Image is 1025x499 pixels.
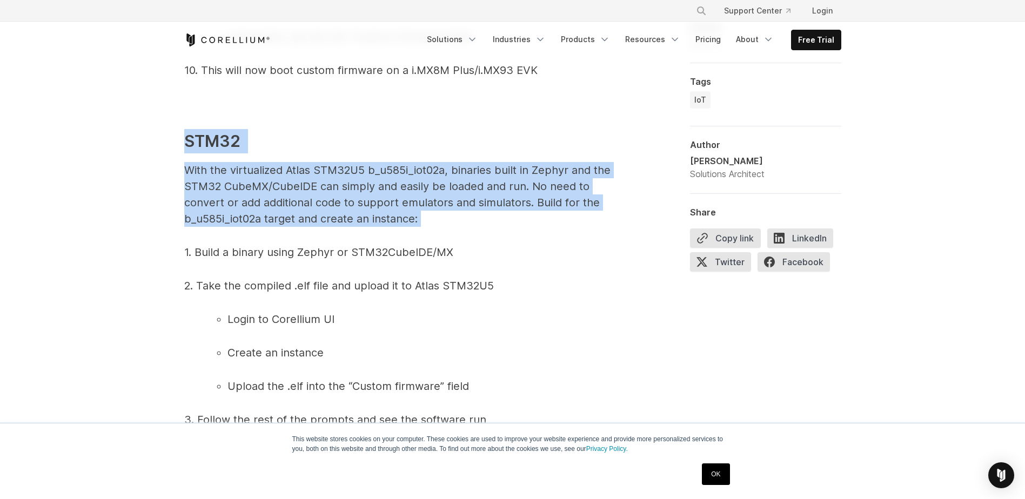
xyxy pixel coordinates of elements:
div: Open Intercom Messenger [988,462,1014,488]
span: 10. This will now boot custom firmware on a i.MX8M Plus/i.MX93 EVK [184,64,538,77]
span: IoT [694,95,706,105]
p: This website stores cookies on your computer. These cookies are used to improve your website expe... [292,434,733,454]
span: 2. Take the compiled .elf file and upload it to Atlas STM32U5 [184,279,494,292]
a: LinkedIn [767,228,840,252]
span: Twitter [690,252,751,272]
a: Login [803,1,841,21]
a: Twitter [690,252,758,276]
span: With the virtualized Atlas STM32U5 b_u585i_iot02a, binaries built in Zephyr and the STM32 CubeMX/... [184,164,611,225]
a: Support Center [715,1,799,21]
a: Privacy Policy. [586,445,628,453]
div: Tags [690,76,841,87]
a: Products [554,30,617,49]
button: Search [692,1,711,21]
span: 1. Build a binary using Zephyr or STM32CubeIDE/MX [184,246,453,259]
button: Copy link [690,228,761,248]
a: IoT [690,91,711,109]
span: Upload the .elf into the “Custom firmware” field [227,380,469,393]
span: LinkedIn [767,228,833,248]
a: Facebook [758,252,836,276]
div: Navigation Menu [683,1,841,21]
span: Facebook [758,252,830,272]
div: [PERSON_NAME] [690,154,765,167]
a: Industries [486,30,552,49]
a: Resources [619,30,687,49]
div: Author [690,139,841,150]
div: Solutions Architect [690,167,765,180]
span: Create an instance [227,346,324,359]
a: OK [702,463,729,485]
span: 3. Follow the rest of the prompts and see the software run [184,413,486,426]
span: Login to Corellium UI [227,313,334,326]
div: Share [690,207,841,218]
div: Navigation Menu [420,30,841,50]
a: Solutions [420,30,484,49]
span: STM32 [184,131,240,151]
a: Pricing [689,30,727,49]
a: Free Trial [792,30,841,50]
a: Corellium Home [184,33,270,46]
a: About [729,30,780,49]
